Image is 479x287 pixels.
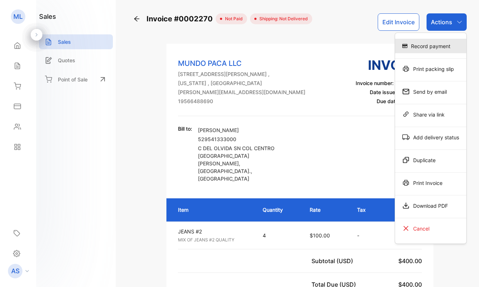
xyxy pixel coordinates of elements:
p: AS [11,266,20,276]
p: Quotes [58,56,75,64]
span: Due date: [377,98,400,104]
p: ML [13,12,23,21]
h1: sales [39,12,56,21]
div: Add delivery status [395,130,466,144]
span: Date issued: [370,89,400,95]
button: Open LiveChat chat widget [6,3,27,25]
p: [US_STATE] , [GEOGRAPHIC_DATA] [178,79,305,87]
p: Amount [389,206,422,214]
div: Share via link [395,107,466,122]
a: Sales [39,34,113,49]
p: - [357,232,374,239]
span: Shipping: Not Delivered [257,16,308,22]
p: Quantity [263,206,295,214]
p: 4 [263,232,295,239]
a: Quotes [39,53,113,68]
span: C DEL OLVIDA SN COL CENTRO [GEOGRAPHIC_DATA][PERSON_NAME], [GEOGRAPHIC_DATA]. [198,145,275,174]
span: not paid [222,16,243,22]
p: [PERSON_NAME][EMAIL_ADDRESS][DOMAIN_NAME] [178,88,305,96]
div: Cancel [395,221,466,236]
div: Record payment [395,39,466,53]
h3: Invoice [356,55,422,75]
a: Point of Sale [39,71,113,87]
span: Invoice #0002270 [147,13,216,24]
div: Print packing slip [395,62,466,76]
p: JEANS #2 [178,228,250,235]
p: [PERSON_NAME] [198,126,281,134]
button: Actions [427,13,467,31]
button: Edit Invoice [378,13,419,31]
p: [STREET_ADDRESS][PERSON_NAME] , [178,70,305,78]
p: Subtotal (USD) [311,257,356,265]
p: Sales [58,38,71,46]
div: Print Invoice [395,176,466,190]
p: 19566488690 [178,97,305,105]
p: Tax [357,206,374,214]
p: Item [178,206,248,214]
span: Invoice number: [356,80,394,86]
div: Download PDF [395,198,466,213]
span: $100.00 [310,232,330,239]
p: Actions [431,18,452,26]
p: Rate [310,206,342,214]
p: Bill to: [178,125,192,132]
span: $400.00 [398,257,422,265]
div: Duplicate [395,153,466,167]
div: Send by email [395,84,466,99]
p: Point of Sale [58,76,88,83]
p: MIX OF JEANS #2 QUALITY [178,237,250,243]
p: 529541333000 [198,135,281,143]
p: MUNDO PACA LLC [178,58,305,69]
